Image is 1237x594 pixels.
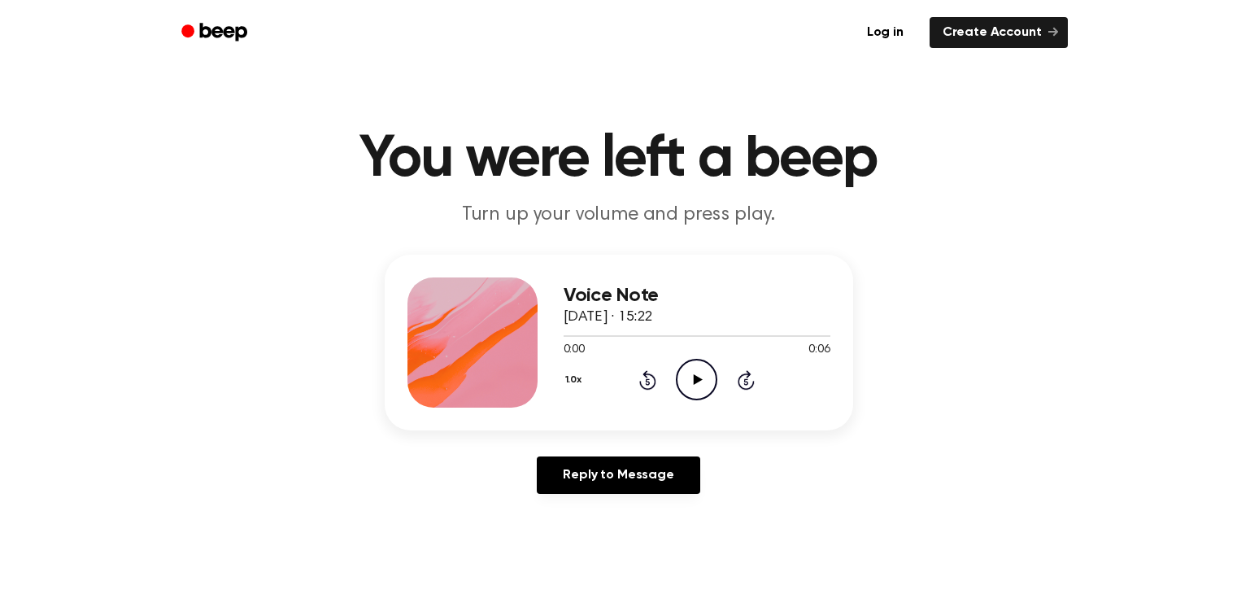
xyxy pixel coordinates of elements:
button: 1.0x [564,366,588,394]
span: [DATE] · 15:22 [564,310,653,325]
span: 0:06 [808,342,830,359]
a: Reply to Message [537,456,699,494]
h1: You were left a beep [203,130,1035,189]
a: Create Account [930,17,1068,48]
p: Turn up your volume and press play. [307,202,931,229]
h3: Voice Note [564,285,830,307]
a: Beep [170,17,262,49]
a: Log in [851,14,920,51]
span: 0:00 [564,342,585,359]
